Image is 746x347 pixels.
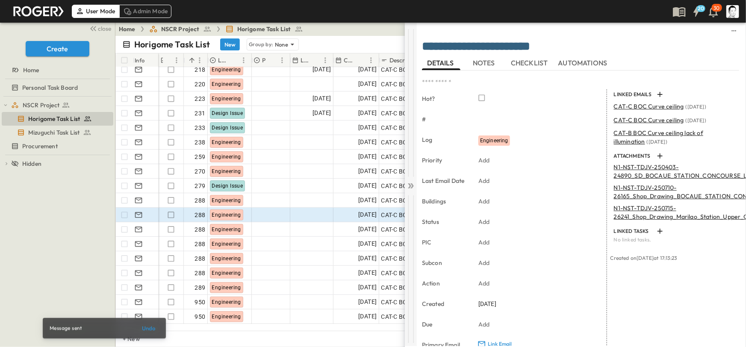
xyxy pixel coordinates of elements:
[311,56,320,65] button: Sort
[195,254,205,263] span: 288
[381,254,492,263] span: CAT-C BOC Storm Proof Louver SEAPAC
[422,259,466,267] p: Subcon
[427,59,455,67] span: DETAILS
[614,91,653,98] p: LINKED EMAILS
[195,167,205,176] span: 270
[133,53,159,67] div: Info
[422,279,466,288] p: Action
[358,65,377,74] span: [DATE]
[171,55,182,65] button: Menu
[220,38,240,50] button: New
[478,238,490,247] p: Add
[187,56,197,65] button: Sort
[2,126,113,139] div: test
[239,55,249,65] button: Menu
[165,56,174,65] button: Sort
[26,41,89,56] button: Create
[195,94,205,103] span: 223
[478,176,490,185] p: Add
[195,225,205,234] span: 288
[23,66,39,74] span: Home
[358,282,377,292] span: [DATE]
[614,236,734,243] p: No linked tasks.
[358,123,377,132] span: [DATE]
[301,56,309,65] p: Last Email Date
[212,110,243,116] span: Design Issue
[195,211,205,219] span: 288
[98,24,112,33] span: close
[2,139,113,153] div: test
[2,112,113,126] div: test
[478,320,490,329] p: Add
[558,59,609,67] span: AUTOMATIONS
[358,239,377,249] span: [DATE]
[195,138,205,147] span: 238
[422,300,466,308] p: Created
[22,142,58,150] span: Procurement
[212,226,241,232] span: Engineering
[389,56,421,65] p: Description
[195,182,205,190] span: 279
[134,38,210,50] p: Horigome Task List
[358,137,377,147] span: [DATE]
[478,259,490,267] p: Add
[422,94,466,103] p: Hot?
[358,224,377,234] span: [DATE]
[277,55,287,65] button: Menu
[195,283,205,292] span: 289
[195,153,205,161] span: 259
[28,128,80,137] span: Mizuguchi Task List
[212,96,241,102] span: Engineering
[381,138,537,147] span: CAT-C BOC Aerofoil louver pending MA manual operator
[381,225,476,234] span: CAT-C BOC Customer service steel
[358,268,377,278] span: [DATE]
[358,79,377,89] span: [DATE]
[478,218,490,226] p: Add
[229,56,239,65] button: Sort
[212,241,241,247] span: Engineering
[195,240,205,248] span: 288
[358,166,377,176] span: [DATE]
[212,212,241,218] span: Engineering
[478,279,490,288] p: Add
[212,154,241,160] span: Engineering
[381,94,461,103] span: CAT-C BOC Interior roof NOV
[2,98,113,112] div: test
[22,159,41,168] span: Hidden
[614,116,684,124] span: CAT-C BOC Curve ceiling
[358,94,377,103] span: [DATE]
[686,117,706,124] span: ( [DATE] )
[381,109,509,118] span: CAT-C BOC Storm Proof Louver GA CALC NOV
[381,196,454,205] span: CAT-C BOC louver support
[212,270,241,276] span: Engineering
[698,5,705,12] h6: 20
[212,197,241,203] span: Engineering
[686,103,706,110] span: ( [DATE] )
[195,80,205,88] span: 220
[381,211,448,219] span: CAT-C BOC Curve ceiling
[381,80,488,88] span: CAT-C BOC Elevator Steel glass facade
[358,312,377,321] span: [DATE]
[2,81,113,94] div: test
[275,40,289,49] p: None
[195,65,205,74] span: 218
[23,101,59,109] span: NSCR Project
[320,55,330,65] button: Menu
[729,26,739,36] button: sidedrawer-menu
[249,40,273,49] p: Group by:
[381,269,465,277] span: CAT-C BOC Escalator cladding
[262,56,266,65] p: Priority
[478,156,490,165] p: Add
[726,5,739,18] img: Profile Picture
[237,25,291,33] span: Horigome Task List
[313,108,331,118] span: [DATE]
[381,65,596,74] span: CAT-C BOC NOV Concourse Floor Pattern Layout, Escalator landing elevation
[195,196,205,205] span: 288
[119,25,308,33] nav: breadcrumbs
[195,109,205,118] span: 231
[473,59,497,67] span: NOTES
[212,168,241,174] span: Engineering
[50,321,82,336] div: Message sent
[212,139,241,145] span: Engineering
[358,195,377,205] span: [DATE]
